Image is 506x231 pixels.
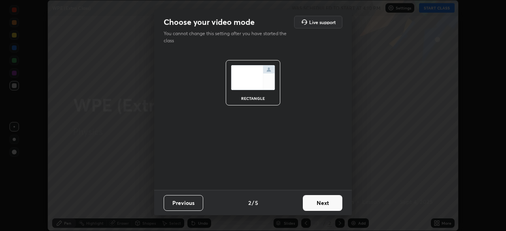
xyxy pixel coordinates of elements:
[231,65,275,90] img: normalScreenIcon.ae25ed63.svg
[237,96,269,100] div: rectangle
[164,195,203,211] button: Previous
[248,199,251,207] h4: 2
[252,199,254,207] h4: /
[303,195,342,211] button: Next
[164,30,292,44] p: You cannot change this setting after you have started the class
[309,20,336,24] h5: Live support
[164,17,255,27] h2: Choose your video mode
[255,199,258,207] h4: 5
